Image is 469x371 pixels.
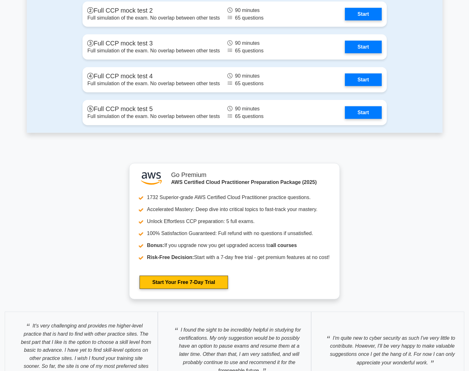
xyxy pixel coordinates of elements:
[345,74,381,86] a: Start
[345,106,381,119] a: Start
[345,8,381,21] a: Start
[318,331,458,367] p: I'm quite new to cyber security as such I've very little to contribute. However, I'll be very hap...
[140,276,228,289] a: Start Your Free 7-Day Trial
[345,41,381,53] a: Start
